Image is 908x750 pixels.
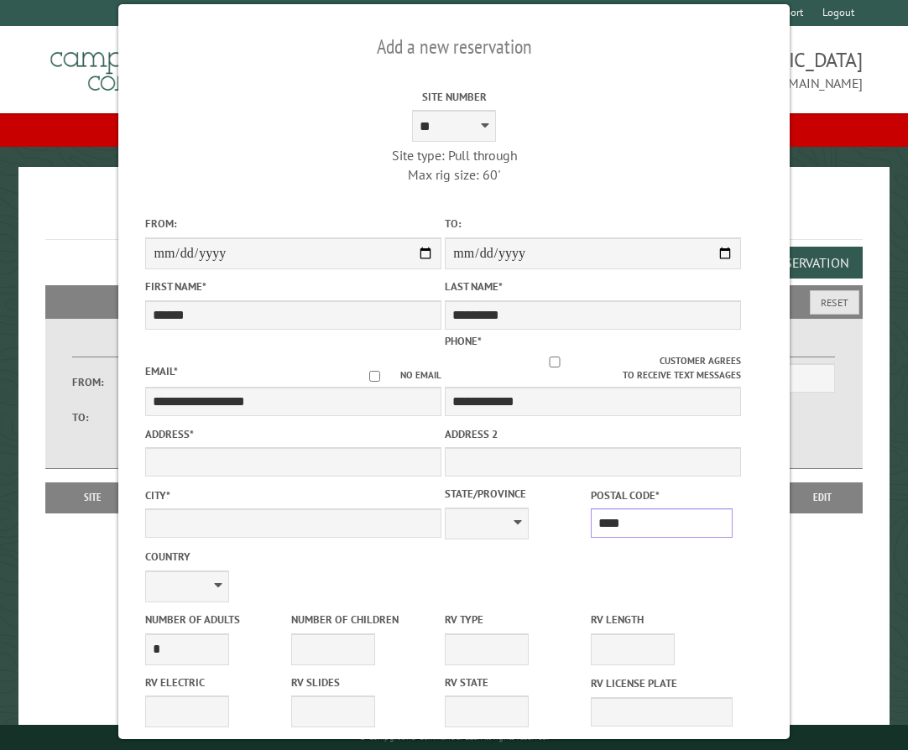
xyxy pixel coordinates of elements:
label: State/Province [445,486,587,502]
th: Site [54,482,132,513]
label: From: [72,374,119,390]
label: RV State [445,674,587,690]
input: No email [349,371,400,382]
h1: Reservations [45,194,863,240]
label: City [145,487,441,503]
h2: Add a new reservation [145,31,762,63]
label: Email [145,364,178,378]
label: RV Length [591,612,733,628]
label: Phone [445,334,482,348]
label: Number of Children [291,612,433,628]
label: RV Electric [145,674,287,690]
label: First Name [145,279,441,294]
label: Address 2 [445,426,741,442]
div: Max rig size: 60' [306,165,603,184]
label: RV License Plate [591,675,733,691]
div: Site type: Pull through [306,146,603,164]
label: Site Number [306,89,603,105]
label: Dates [72,338,258,357]
label: Last Name [445,279,741,294]
label: From: [145,216,441,232]
label: Address [145,426,441,442]
label: To: [445,216,741,232]
label: To: [72,409,119,425]
label: Country [145,549,441,565]
img: Campground Commander [45,33,255,98]
small: © Campground Commander LLC. All rights reserved. [359,732,549,742]
h2: Filters [45,285,863,317]
th: Edit [781,482,862,513]
label: No email [349,368,441,383]
button: Reset [810,290,859,315]
label: Number of Adults [145,612,287,628]
label: Customer agrees to receive text messages [445,354,741,383]
label: Postal Code [591,487,733,503]
button: Add a Reservation [719,247,863,279]
label: RV Type [445,612,587,628]
label: RV Slides [291,674,433,690]
input: Customer agrees to receive text messages [450,357,660,367]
